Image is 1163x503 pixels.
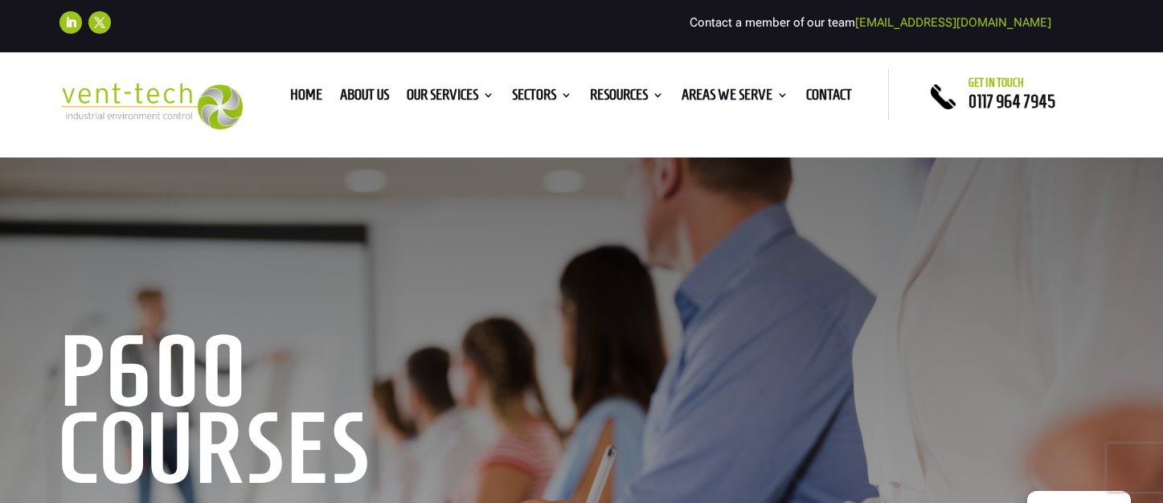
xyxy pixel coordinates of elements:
[690,15,1051,30] span: Contact a member of our team
[968,76,1024,89] span: Get in touch
[59,11,82,34] a: Follow on LinkedIn
[968,92,1055,111] a: 0117 964 7945
[290,89,322,107] a: Home
[806,89,852,107] a: Contact
[682,89,788,107] a: Areas We Serve
[512,89,572,107] a: Sectors
[88,11,111,34] a: Follow on X
[407,89,494,107] a: Our Services
[855,15,1051,30] a: [EMAIL_ADDRESS][DOMAIN_NAME]
[590,89,664,107] a: Resources
[59,333,550,495] h1: P600 Courses
[59,83,244,130] img: 2023-09-27T08_35_16.549ZVENT-TECH---Clear-background
[340,89,389,107] a: About us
